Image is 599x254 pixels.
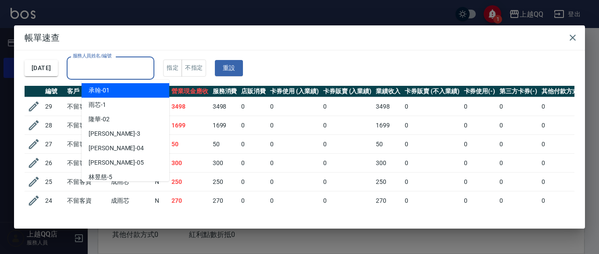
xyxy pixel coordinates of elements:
[403,97,461,116] td: 0
[109,191,153,210] td: 成雨芯
[43,116,65,135] td: 28
[182,60,206,77] button: 不指定
[268,135,321,154] td: 0
[374,86,403,97] th: 業績收入
[210,173,239,191] td: 250
[210,116,239,135] td: 1699
[169,97,210,116] td: 3498
[239,97,268,116] td: 0
[239,191,268,210] td: 0
[268,173,321,191] td: 0
[374,173,403,191] td: 250
[43,86,65,97] th: 編號
[65,191,109,210] td: 不留客資
[239,135,268,154] td: 0
[321,135,374,154] td: 0
[539,154,588,173] td: 0
[539,97,588,116] td: 0
[210,97,239,116] td: 3498
[239,86,268,97] th: 店販消費
[65,116,109,135] td: 不留客資
[374,154,403,173] td: 300
[268,116,321,135] td: 0
[497,97,539,116] td: 0
[539,116,588,135] td: 0
[462,97,498,116] td: 0
[497,173,539,191] td: 0
[210,191,239,210] td: 270
[73,53,111,59] label: 服務人員姓名/編號
[268,97,321,116] td: 0
[462,116,498,135] td: 0
[374,116,403,135] td: 1699
[497,86,539,97] th: 第三方卡券(-)
[497,154,539,173] td: 0
[374,97,403,116] td: 3498
[462,135,498,154] td: 0
[403,86,461,97] th: 卡券販賣 (不入業績)
[268,154,321,173] td: 0
[65,135,109,154] td: 不留客資
[210,86,239,97] th: 服務消費
[539,173,588,191] td: 0
[321,97,374,116] td: 0
[403,135,461,154] td: 0
[321,116,374,135] td: 0
[462,86,498,97] th: 卡券使用(-)
[539,191,588,210] td: 0
[169,116,210,135] td: 1699
[268,191,321,210] td: 0
[65,154,109,173] td: 不留客資
[239,154,268,173] td: 0
[539,86,588,97] th: 其他付款方式(-)
[403,116,461,135] td: 0
[169,135,210,154] td: 50
[43,173,65,191] td: 25
[25,60,58,76] button: [DATE]
[403,154,461,173] td: 0
[14,25,585,50] h2: 帳單速查
[268,86,321,97] th: 卡券使用 (入業績)
[497,191,539,210] td: 0
[89,173,112,182] span: 林昱慈 -5
[374,135,403,154] td: 50
[210,154,239,173] td: 300
[239,173,268,191] td: 0
[89,129,140,138] span: [PERSON_NAME] -3
[539,135,588,154] td: 0
[462,191,498,210] td: 0
[169,154,210,173] td: 300
[403,191,461,210] td: 0
[65,86,109,97] th: 客戶
[169,173,210,191] td: 250
[153,173,169,191] td: N
[43,97,65,116] td: 29
[169,86,210,97] th: 營業現金應收
[89,158,144,167] span: [PERSON_NAME] -05
[89,144,144,153] span: [PERSON_NAME] -04
[497,135,539,154] td: 0
[239,116,268,135] td: 0
[403,173,461,191] td: 0
[153,191,169,210] td: N
[65,173,109,191] td: 不留客資
[89,115,110,124] span: 隆華 -02
[43,135,65,154] td: 27
[497,116,539,135] td: 0
[321,191,374,210] td: 0
[210,135,239,154] td: 50
[321,86,374,97] th: 卡券販賣 (入業績)
[321,173,374,191] td: 0
[43,154,65,173] td: 26
[89,86,110,95] span: 承翰 -01
[169,191,210,210] td: 270
[43,191,65,210] td: 24
[65,97,109,116] td: 不留客資
[462,154,498,173] td: 0
[321,154,374,173] td: 0
[215,60,243,76] button: 重設
[374,191,403,210] td: 270
[109,173,153,191] td: 成雨芯
[462,173,498,191] td: 0
[163,60,182,77] button: 指定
